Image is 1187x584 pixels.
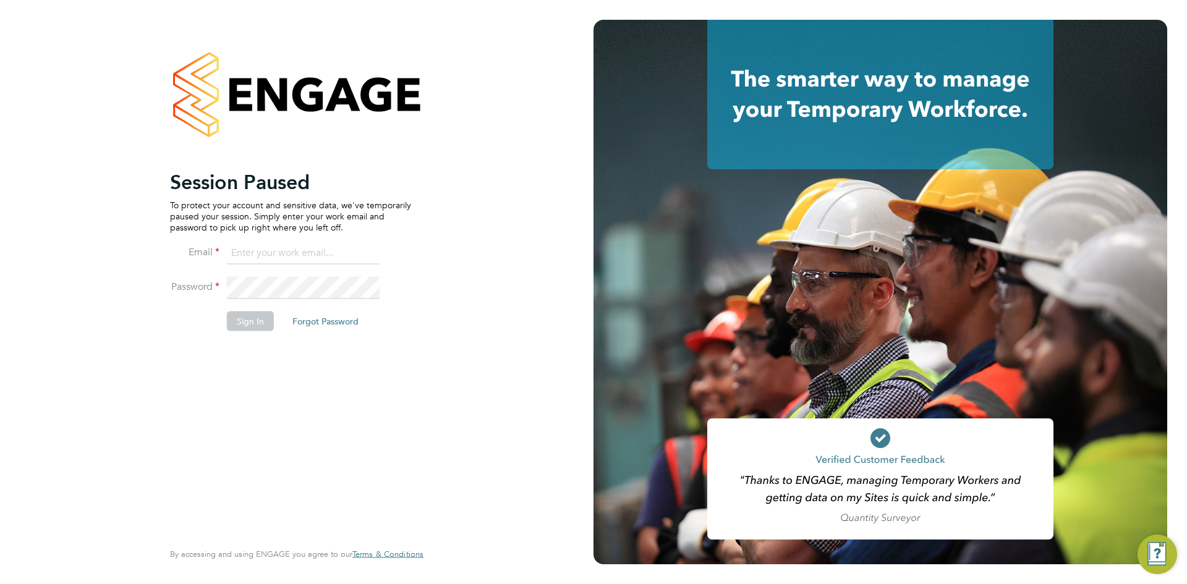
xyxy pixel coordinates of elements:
[170,549,423,559] span: By accessing and using ENGAGE you agree to our
[170,169,411,194] h2: Session Paused
[352,549,423,559] a: Terms & Conditions
[352,549,423,559] span: Terms & Conditions
[283,311,368,331] button: Forgot Password
[170,280,219,293] label: Password
[227,311,274,331] button: Sign In
[1138,535,1177,574] button: Engage Resource Center
[170,199,411,233] p: To protect your account and sensitive data, we've temporarily paused your session. Simply enter y...
[227,242,380,264] input: Enter your work email...
[170,245,219,258] label: Email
